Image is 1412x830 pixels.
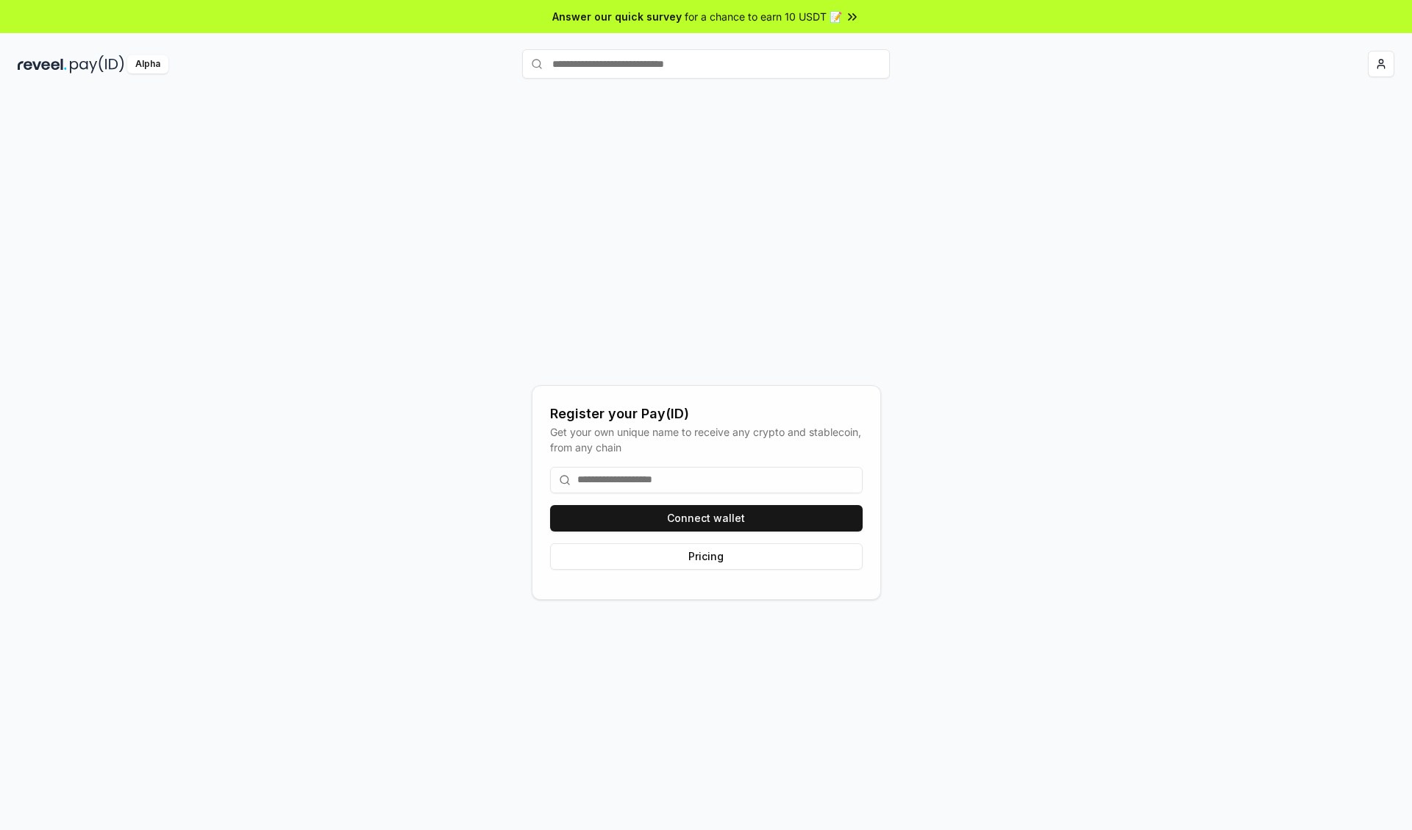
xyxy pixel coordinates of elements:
button: Pricing [550,543,863,570]
button: Connect wallet [550,505,863,532]
span: for a chance to earn 10 USDT 📝 [685,9,842,24]
img: reveel_dark [18,55,67,74]
div: Get your own unique name to receive any crypto and stablecoin, from any chain [550,424,863,455]
span: Answer our quick survey [552,9,682,24]
div: Alpha [127,55,168,74]
img: pay_id [70,55,124,74]
div: Register your Pay(ID) [550,404,863,424]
